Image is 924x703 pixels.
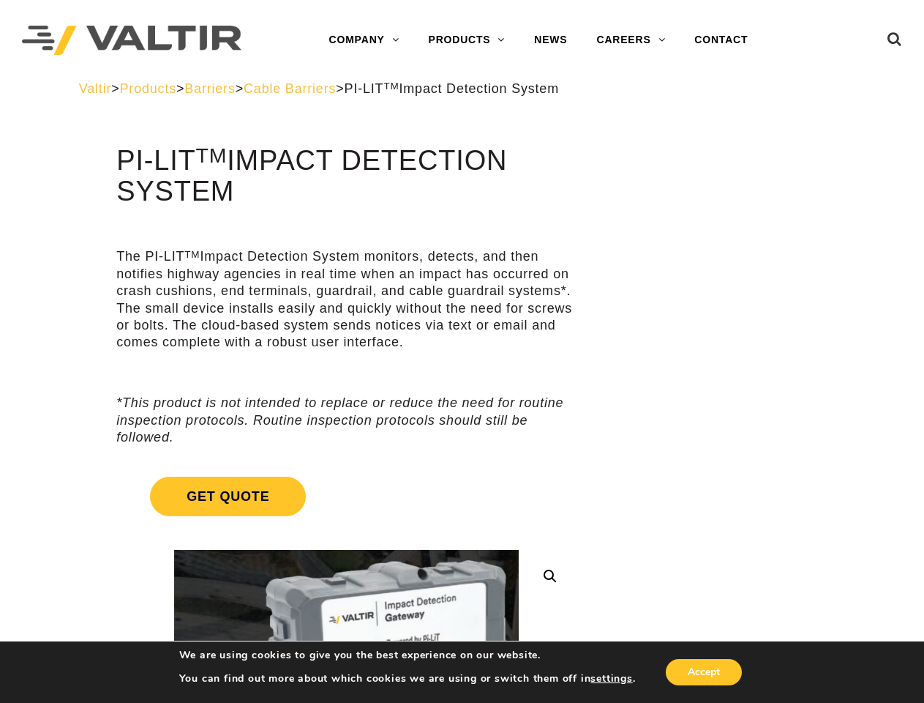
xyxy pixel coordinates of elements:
[116,248,576,351] p: The PI-LIT Impact Detection System monitors, detects, and then notifies highway agencies in real ...
[179,649,636,662] p: We are using cookies to give you the best experience on our website.
[680,26,762,55] a: CONTACT
[582,26,680,55] a: CAREERS
[179,672,636,685] p: You can find out more about which cookies we are using or switch them off in .
[22,26,241,56] img: Valtir
[666,659,742,685] button: Accept
[244,81,336,96] a: Cable Barriers
[116,395,563,445] em: *This product is not intended to replace or reduce the need for routine inspection protocols. Rou...
[184,249,200,260] sup: TM
[79,81,111,96] a: Valtir
[383,81,399,92] sup: TM
[116,146,576,207] h1: PI-LIT Impact Detection System
[590,672,632,685] button: settings
[116,459,576,534] a: Get Quote
[196,144,228,167] sup: TM
[120,81,176,96] a: Products
[414,26,520,55] a: PRODUCTS
[519,26,582,55] a: NEWS
[79,81,846,97] div: > > > >
[184,81,235,96] a: Barriers
[345,81,559,96] span: PI-LIT Impact Detection System
[315,26,414,55] a: COMPANY
[150,477,306,516] span: Get Quote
